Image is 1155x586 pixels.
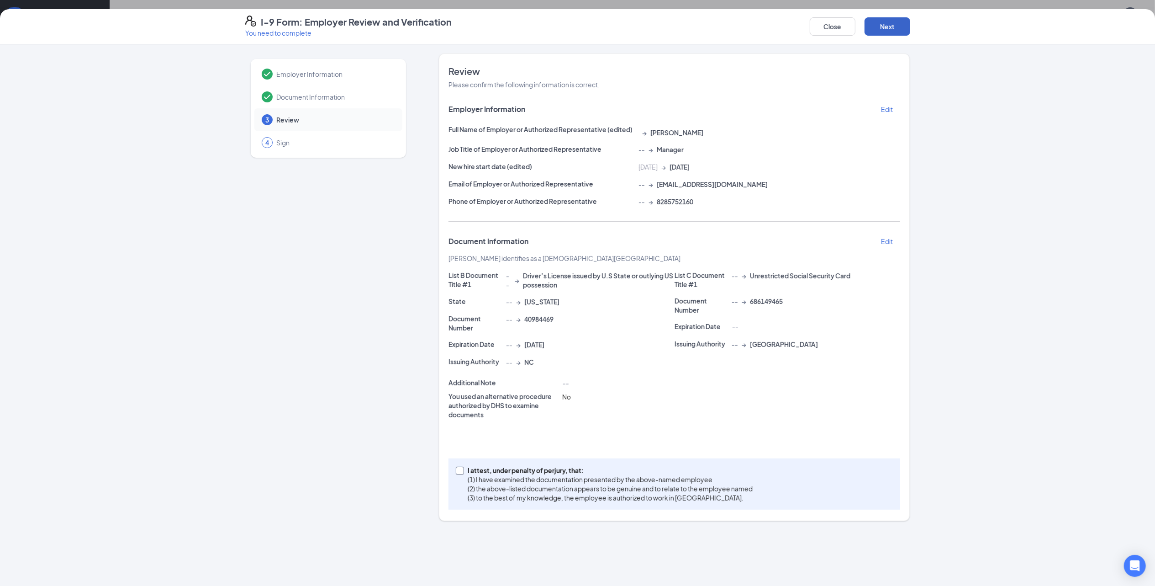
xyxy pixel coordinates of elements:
p: Email of Employer or Authorized Representative [448,179,635,188]
span: -- [562,379,569,387]
p: Expiration Date [675,322,728,331]
span: -- [638,145,645,154]
p: New hire start date (edited) [448,162,635,171]
span: -- [506,271,511,289]
p: List B Document Title #1 [448,271,502,289]
span: -- [732,323,738,331]
p: You need to complete [245,28,452,37]
span: -- [506,357,512,367]
span: Employer Information [448,105,525,114]
span: [US_STATE] [524,297,559,306]
p: Expiration Date [448,340,502,349]
span: → [642,128,647,137]
span: [DATE] [524,340,544,349]
span: Sign [276,138,393,147]
span: -- [732,271,738,280]
span: Unrestricted Social Security Card [750,271,850,280]
span: Review [276,115,393,124]
span: Document Information [276,92,393,101]
p: (3) to the best of my knowledge, the employee is authorized to work in [GEOGRAPHIC_DATA]. [468,493,753,502]
p: (1) I have examined the documentation presented by the above-named employee [468,475,753,484]
p: Document Number [675,296,728,314]
span: → [649,197,653,206]
p: Edit [881,105,893,114]
span: Manager [657,145,684,154]
p: List C Document Title #1 [675,271,728,289]
span: → [649,180,653,189]
span: Driver’s License issued by U.S State or outlying US possession [523,271,675,289]
p: Issuing Authority [675,339,728,348]
p: Issuing Authority [448,357,502,366]
span: -- [638,180,645,189]
span: -- [506,297,512,306]
span: → [516,340,521,349]
p: I attest, under penalty of perjury, that: [468,466,753,475]
span: Document Information [448,237,528,246]
p: You used an alternative procedure authorized by DHS to examine documents [448,392,559,419]
span: [DATE] [670,162,690,171]
span: -- [638,197,645,206]
div: Open Intercom Messenger [1124,555,1146,577]
span: [DATE] [638,162,658,171]
span: 40984469 [524,314,554,324]
span: → [516,314,521,324]
span: → [649,145,653,154]
span: -- [732,297,738,306]
span: Employer Information [276,69,393,79]
svg: Checkmark [262,69,273,80]
span: No [562,393,571,401]
span: 3 [265,115,269,124]
button: Next [865,17,910,36]
span: -- [732,340,738,349]
p: (2) the above-listed documentation appears to be genuine and to relate to the employee named [468,484,753,493]
p: State [448,297,502,306]
p: Phone of Employer or Authorized Representative [448,197,635,206]
span: -- [506,314,512,324]
span: 8285752160 [657,197,693,206]
span: 4 [265,138,269,147]
span: [EMAIL_ADDRESS][DOMAIN_NAME] [657,180,768,189]
span: → [516,297,521,306]
h4: I-9 Form: Employer Review and Verification [261,16,452,28]
span: → [515,276,519,285]
svg: Checkmark [262,91,273,102]
p: Full Name of Employer or Authorized Representative (edited) [448,125,635,134]
span: [GEOGRAPHIC_DATA] [750,340,818,349]
span: NC [524,357,534,367]
p: Edit [881,237,893,246]
span: [PERSON_NAME] identifies as a [DEMOGRAPHIC_DATA][GEOGRAPHIC_DATA] [448,254,680,262]
button: Close [810,17,855,36]
span: → [742,271,746,280]
p: Job Title of Employer or Authorized Representative [448,144,635,154]
svg: FormI9EVerifyIcon [245,16,256,27]
span: [PERSON_NAME] [650,128,703,137]
span: → [661,162,666,171]
span: Review [448,65,900,78]
span: → [516,357,521,367]
span: → [742,297,746,306]
p: Document Number [448,314,502,332]
p: Additional Note [448,378,559,387]
span: 686149465 [750,297,783,306]
span: → [742,340,746,349]
span: Please confirm the following information is correct. [448,80,600,89]
span: -- [506,340,512,349]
